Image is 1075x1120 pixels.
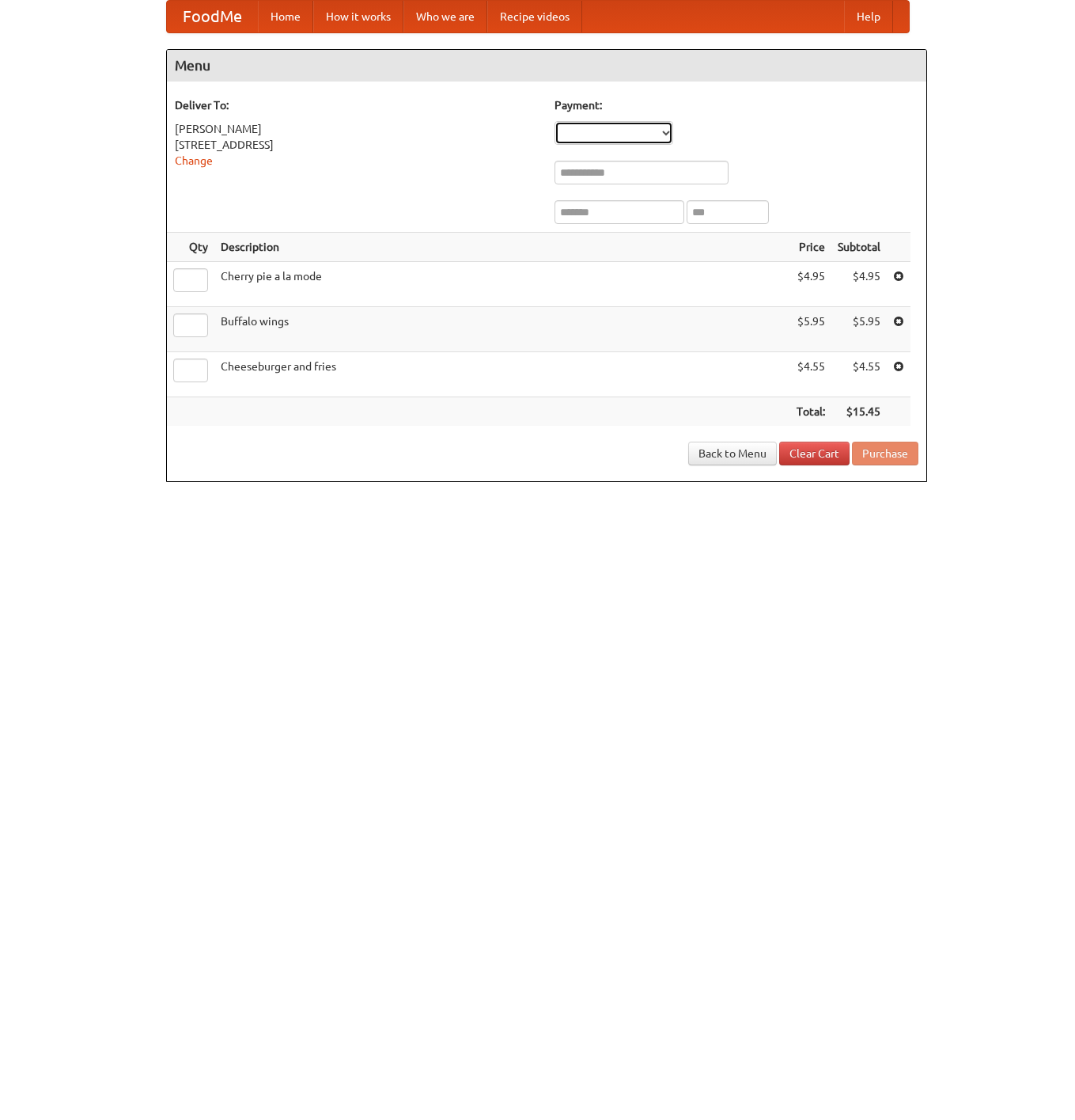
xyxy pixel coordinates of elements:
[258,1,313,32] a: Home
[175,154,213,167] a: Change
[214,262,790,307] td: Cherry pie a la mode
[167,233,214,262] th: Qty
[167,50,926,82] h4: Menu
[688,442,777,465] a: Back to Menu
[167,1,258,32] a: FoodMe
[175,137,539,153] div: [STREET_ADDRESS]
[779,442,850,465] a: Clear Cart
[214,233,790,262] th: Description
[831,397,887,427] th: $15.45
[831,352,887,397] td: $4.55
[790,397,831,427] th: Total:
[831,307,887,352] td: $5.95
[844,1,893,32] a: Help
[831,262,887,307] td: $4.95
[175,97,539,113] h5: Deliver To:
[790,352,831,397] td: $4.55
[790,307,831,352] td: $5.95
[403,1,487,32] a: Who we are
[175,121,539,137] div: [PERSON_NAME]
[487,1,582,32] a: Recipe videos
[555,97,918,113] h5: Payment:
[214,352,790,397] td: Cheeseburger and fries
[852,442,918,465] button: Purchase
[790,262,831,307] td: $4.95
[214,307,790,352] td: Buffalo wings
[313,1,403,32] a: How it works
[831,233,887,262] th: Subtotal
[790,233,831,262] th: Price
